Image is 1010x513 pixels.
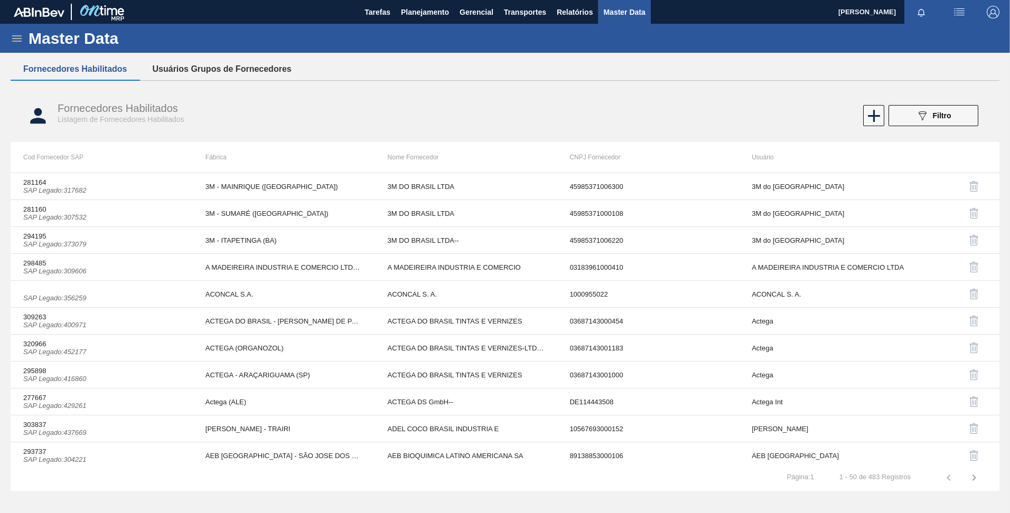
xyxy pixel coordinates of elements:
[375,388,557,415] td: ACTEGA DS GmbH--
[968,422,980,435] img: delete-icon
[739,254,921,281] td: A MADEIREIRA INDUSTRIA E COMERCIO LTDA
[557,227,739,254] td: 45985371006220
[364,6,390,18] span: Tarefas
[193,308,375,335] td: ACTEGA DO BRASIL - [PERSON_NAME] DE PARNAIBA
[375,200,557,227] td: 3M DO BRASIL LTDA
[193,173,375,200] td: 3M - MAINRIQUE ([GEOGRAPHIC_DATA])
[23,186,87,194] i: SAP Legado : 317682
[557,388,739,415] td: DE114443508
[14,7,64,17] img: TNhmsLtSVTkK8tSr43FrP2fwEKptu5GPRR3wAAAABJRU5ErkJggg==
[193,281,375,308] td: ACONCAL S.A.
[961,335,987,360] button: delete-icon
[193,335,375,362] td: ACTEGA (ORGANOZOL)
[961,362,987,387] button: delete-icon
[140,58,304,80] button: Usuários Grupos de Fornecedores
[557,335,739,362] td: 03687143001183
[193,442,375,469] td: AEB [GEOGRAPHIC_DATA] - SÃO JOSE DOS PINHAIS (PR)
[961,443,987,468] button: delete-icon
[375,173,557,200] td: 3M DO BRASIL LTDA
[961,281,987,307] button: delete-icon
[968,234,980,246] img: delete-icon
[401,6,449,18] span: Planejamento
[557,200,739,227] td: 45985371000108
[557,442,739,469] td: 89138853000106
[23,321,87,329] i: SAP Legado : 400971
[934,443,987,468] div: Desabilitar Fornecedor
[11,58,140,80] button: Fornecedores Habilitados
[193,254,375,281] td: A MADEIREIRA INDUSTRIA E COMERCIO LTDA - CARIACICA
[23,429,87,436] i: SAP Legado : 437669
[961,308,987,334] button: delete-icon
[23,402,87,410] i: SAP Legado : 429261
[375,227,557,254] td: 3M DO BRASIL LTDA--
[375,308,557,335] td: ACTEGA DO BRASIL TINTAS E VERNIZES
[375,415,557,442] td: ADEL COCO BRASIL INDUSTRIA E
[934,227,987,253] div: Desabilitar Fornecedor
[11,173,193,200] td: 281164
[961,201,987,226] button: delete-icon
[11,227,193,254] td: 294195
[968,180,980,193] img: delete-icon
[968,207,980,220] img: delete-icon
[968,315,980,327] img: delete-icon
[934,281,987,307] div: Desabilitar Fornecedor
[11,388,193,415] td: 277667
[375,335,557,362] td: ACTEGA DO BRASIL TINTAS E VERNIZES-LTDA.-
[961,416,987,441] button: delete-icon
[23,213,87,221] i: SAP Legado : 307532
[739,308,921,335] td: Actega
[934,335,987,360] div: Desabilitar Fornecedor
[739,415,921,442] td: [PERSON_NAME]
[739,281,921,308] td: ACONCAL S. A.
[883,105,984,126] div: Filtrar Fornecedor
[934,174,987,199] div: Desabilitar Fornecedor
[774,464,827,481] td: Página : 1
[375,142,557,173] th: Nome Fornecedor
[504,6,546,18] span: Transportes
[23,240,87,248] i: SAP Legado : 373079
[961,254,987,280] button: delete-icon
[889,105,978,126] button: Filtro
[603,6,645,18] span: Master Data
[23,267,87,275] i: SAP Legado : 309606
[375,281,557,308] td: ACONCAL S. A.
[193,388,375,415] td: Actega (ALE)
[961,227,987,253] button: delete-icon
[375,442,557,469] td: AEB BIOQUIMICA LATINO AMERICANA SA
[193,415,375,442] td: [PERSON_NAME] - TRAIRI
[862,105,883,126] div: Novo Fornecedor
[739,227,921,254] td: 3M do [GEOGRAPHIC_DATA]
[11,200,193,227] td: 281160
[193,362,375,388] td: ACTEGA - ARAÇARIGUAMA (SP)
[968,395,980,408] img: delete-icon
[934,308,987,334] div: Desabilitar Fornecedor
[375,254,557,281] td: A MADEIREIRA INDUSTRIA E COMERCIO
[11,335,193,362] td: 320966
[11,362,193,388] td: 295898
[933,111,951,120] span: Filtro
[11,254,193,281] td: 298485
[968,449,980,462] img: delete-icon
[904,5,938,20] button: Notificações
[968,261,980,273] img: delete-icon
[11,415,193,442] td: 303837
[557,173,739,200] td: 45985371006300
[557,254,739,281] td: 03183961000410
[58,102,178,114] span: Fornecedores Habilitados
[11,308,193,335] td: 309263
[987,6,999,18] img: Logout
[934,201,987,226] div: Desabilitar Fornecedor
[11,442,193,469] td: 293737
[953,6,966,18] img: userActions
[934,389,987,414] div: Desabilitar Fornecedor
[739,200,921,227] td: 3M do [GEOGRAPHIC_DATA]
[968,341,980,354] img: delete-icon
[934,416,987,441] div: Desabilitar Fornecedor
[739,173,921,200] td: 3M do [GEOGRAPHIC_DATA]
[557,308,739,335] td: 03687143000454
[23,455,87,463] i: SAP Legado : 304221
[460,6,493,18] span: Gerencial
[11,142,193,173] th: Cod Fornecedor SAP
[58,115,184,123] span: Listagem de Fornecedores Habilitados
[827,464,923,481] td: 1 - 50 de 483 Registros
